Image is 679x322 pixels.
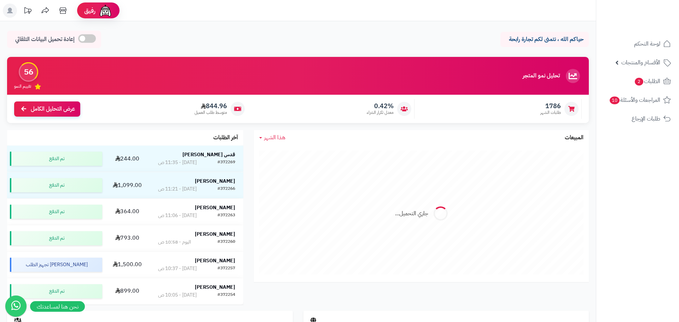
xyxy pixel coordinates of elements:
[105,252,150,278] td: 1,500.00
[609,95,660,105] span: المراجعات والأسئلة
[540,102,561,110] span: 1786
[217,212,235,219] div: #372263
[600,110,675,127] a: طلبات الإرجاع
[105,146,150,172] td: 244.00
[195,177,235,185] strong: [PERSON_NAME]
[158,212,197,219] div: [DATE] - 11:06 ص
[367,102,394,110] span: 0.42%
[158,239,191,246] div: اليوم - 10:58 ص
[195,230,235,238] strong: [PERSON_NAME]
[217,186,235,193] div: #372266
[600,35,675,52] a: لوحة التحكم
[105,278,150,304] td: 899.00
[14,83,31,89] span: تقييم النمو
[621,58,660,68] span: الأقسام والمنتجات
[158,292,197,299] div: [DATE] - 10:05 ص
[217,159,235,166] div: #372269
[15,35,75,43] span: إعادة تحميل البيانات التلقائي
[217,265,235,272] div: #372257
[264,133,285,142] span: هذا الشهر
[10,284,102,298] div: تم الدفع
[635,78,643,86] span: 2
[10,258,102,272] div: [PERSON_NAME] تجهيز الطلب
[98,4,112,18] img: ai-face.png
[105,172,150,198] td: 1,099.00
[105,225,150,251] td: 793.00
[610,96,620,104] span: 10
[10,178,102,192] div: تم الدفع
[10,205,102,219] div: تم الدفع
[19,4,36,19] a: تحديثات المنصة
[158,186,197,193] div: [DATE] - 11:21 ص
[540,110,561,116] span: طلبات الشهر
[506,35,584,43] p: حياكم الله ، نتمنى لكم تجارة رابحة
[523,73,560,79] h3: تحليل نمو المتجر
[217,239,235,246] div: #372260
[158,265,197,272] div: [DATE] - 10:37 ص
[600,73,675,90] a: الطلبات2
[158,159,197,166] div: [DATE] - 11:35 ص
[84,6,95,15] span: رفيق
[634,39,660,49] span: لوحة التحكم
[10,231,102,245] div: تم الدفع
[182,151,235,158] strong: قدس [PERSON_NAME]
[395,210,428,218] div: جاري التحميل...
[10,152,102,166] div: تم الدفع
[105,199,150,225] td: 364.00
[367,110,394,116] span: معدل تكرار الشراء
[195,110,227,116] span: متوسط طلب العميل
[634,76,660,86] span: الطلبات
[217,292,235,299] div: #372254
[632,114,660,124] span: طلبات الإرجاع
[31,105,75,113] span: عرض التحليل الكامل
[195,257,235,264] strong: [PERSON_NAME]
[259,134,285,142] a: هذا الشهر
[195,102,227,110] span: 844.96
[195,204,235,211] strong: [PERSON_NAME]
[565,135,584,141] h3: المبيعات
[600,92,675,109] a: المراجعات والأسئلة10
[195,283,235,291] strong: [PERSON_NAME]
[14,101,80,117] a: عرض التحليل الكامل
[213,135,238,141] h3: آخر الطلبات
